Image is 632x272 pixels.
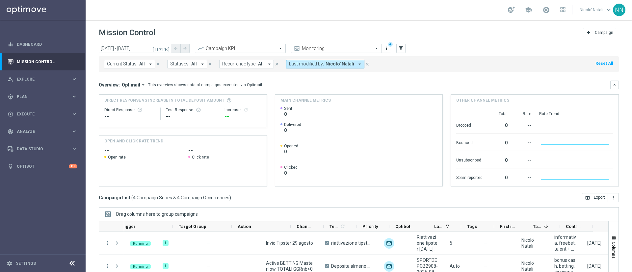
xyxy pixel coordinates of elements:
span: Targeted Customers [533,224,541,229]
span: Current Status: [107,61,138,67]
img: Optimail [384,261,394,272]
span: Open rate [108,155,126,160]
button: close [274,61,280,68]
div: Total [490,111,508,116]
i: trending_up [197,45,204,52]
div: 1 [163,240,169,246]
div: -- [166,112,214,120]
i: keyboard_arrow_right [71,111,77,117]
div: Explore [8,76,71,82]
span: A [325,241,329,245]
i: more_vert [611,195,616,200]
span: school [525,6,532,13]
span: Target Group [179,224,206,229]
span: 4 Campaign Series & 4 Campaign Occurrences [133,195,229,201]
button: Data Studio keyboard_arrow_right [7,146,78,152]
i: lightbulb [8,163,13,169]
span: Click rate [192,155,209,160]
span: Direct Response VS Increase In Total Deposit Amount [104,97,224,103]
span: — [484,240,487,246]
button: lightbulb Optibot +10 [7,164,78,169]
div: There are unsaved changes [388,42,393,47]
div: -- [515,154,531,165]
button: more_vert [105,263,111,269]
span: Statuses: [170,61,190,67]
button: keyboard_arrow_down [610,81,619,89]
h4: Other channel metrics [456,97,509,103]
div: -- [104,112,155,120]
a: Dashboard [17,36,77,53]
div: Rate [515,111,531,116]
span: Opened [284,143,298,149]
button: Statuses: All arrow_drop_down [167,60,207,68]
span: Analyze [17,130,71,134]
div: 0 [490,154,508,165]
i: close [275,62,279,66]
div: Increase [224,107,261,112]
span: Execute [17,112,71,116]
span: 0 [284,149,298,155]
span: ) [229,195,231,201]
multiple-options-button: Export to CSV [582,195,619,200]
button: more_vert [105,240,111,246]
i: arrow_drop_down [140,82,146,88]
div: 29 Aug 2025, Friday [587,263,601,269]
i: keyboard_arrow_right [71,146,77,152]
button: Recurrence type: All arrow_drop_down [219,60,274,68]
div: Spam reported [456,172,483,182]
button: add Campaign [583,28,616,37]
span: Riattivazione tipster 29.08.2025 Talent-Expert [417,234,438,252]
div: Mission Control [7,59,78,64]
div: -- [515,119,531,130]
i: keyboard_arrow_right [71,76,77,82]
span: 0 [284,170,298,176]
div: Mission Control [8,53,77,70]
div: gps_fixed Plan keyboard_arrow_right [7,94,78,99]
button: close [207,61,213,68]
i: arrow_drop_down [357,61,363,67]
span: Invio Tipster 29 agosto [266,240,313,246]
button: [DATE] [151,44,171,54]
h1: Mission Control [99,28,155,37]
span: — [207,240,211,246]
div: -- [224,112,261,120]
button: open_in_browser Export [582,193,608,202]
span: keyboard_arrow_down [605,6,612,13]
span: Explore [17,77,71,81]
div: track_changes Analyze keyboard_arrow_right [7,129,78,134]
span: Calculate column [339,223,345,230]
div: Row Groups [116,211,198,217]
div: Execute [8,111,71,117]
button: close [155,61,161,68]
div: Plan [8,94,71,100]
span: Channel [297,224,312,229]
div: play_circle_outline Execute keyboard_arrow_right [7,111,78,117]
span: All [191,61,197,67]
span: Optimail [122,82,140,88]
i: arrow_drop_down [266,61,272,67]
span: Trigger [120,224,136,229]
button: arrow_back [171,44,180,53]
i: refresh [340,224,345,229]
span: Priority [362,224,378,229]
span: Last Modified By [434,224,443,229]
span: 0 [284,111,292,117]
div: 0 [490,172,508,182]
i: keyboard_arrow_right [71,93,77,100]
div: +10 [69,164,77,168]
i: settings [7,260,13,266]
div: Optibot [8,158,77,175]
a: Nicolo' Natalikeyboard_arrow_down [579,5,613,15]
span: First in Range [500,224,516,229]
div: 0 [490,137,508,147]
i: person_search [8,76,13,82]
span: All [258,61,264,67]
span: Plan [17,95,71,99]
i: refresh [243,107,249,112]
button: person_search Explore keyboard_arrow_right [7,77,78,82]
div: Data Studio [8,146,71,152]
